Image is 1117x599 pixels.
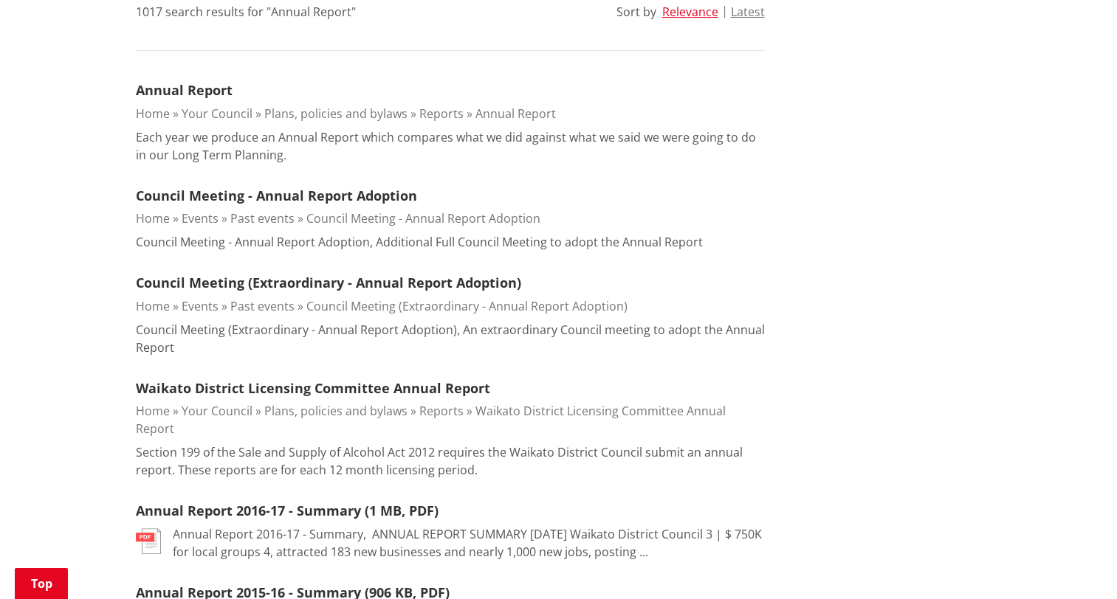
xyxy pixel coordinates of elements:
a: Council Meeting (Extraordinary - Annual Report Adoption) [306,298,628,314]
p: Section 199 of the Sale and Supply of Alcohol Act 2012 requires the Waikato District Council subm... [136,443,765,479]
a: Waikato District Licensing Committee Annual Report [136,403,726,437]
a: Council Meeting (Extraordinary - Annual Report Adoption) [136,274,521,291]
a: Top [15,568,68,599]
a: Events [182,298,219,314]
a: Council Meeting - Annual Report Adoption [136,187,417,204]
div: 1017 search results for "Annual Report" [136,3,356,21]
a: Your Council [182,403,252,419]
a: Home [136,403,170,419]
button: Relevance [662,5,718,18]
a: Past events [230,210,295,226]
img: document-pdf.svg [136,528,161,554]
p: Council Meeting (Extraordinary - Annual Report Adoption), An extraordinary Council meeting to ado... [136,321,765,356]
p: Annual Report 2016-17 - Summary, ﻿ ANNUAL REPORT SUMMARY [DATE] Waikato District Council 3 | $ 75... [173,525,765,561]
a: Plans, policies and bylaws [264,105,408,122]
iframe: Messenger Launcher [1049,537,1102,590]
a: Waikato District Licensing Committee Annual Report [136,379,490,397]
a: Home [136,210,170,226]
a: Annual Report [136,81,233,99]
a: Events [182,210,219,226]
p: Council Meeting - Annual Report Adoption, Additional Full Council Meeting to adopt the Annual Report [136,233,703,251]
a: Home [136,105,170,122]
p: Each year we produce an Annual Report which compares what we did against what we said we were goi... [136,128,765,164]
a: Home [136,298,170,314]
a: Your Council [182,105,252,122]
a: Annual Report 2016-17 - Summary (1 MB, PDF) [136,502,439,519]
a: Reports [419,403,464,419]
a: Reports [419,105,464,122]
a: Plans, policies and bylaws [264,403,408,419]
a: Past events [230,298,295,314]
a: Annual Report [475,105,556,122]
a: Council Meeting - Annual Report Adoption [306,210,540,226]
button: Latest [731,5,765,18]
div: Sort by [616,3,656,21]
